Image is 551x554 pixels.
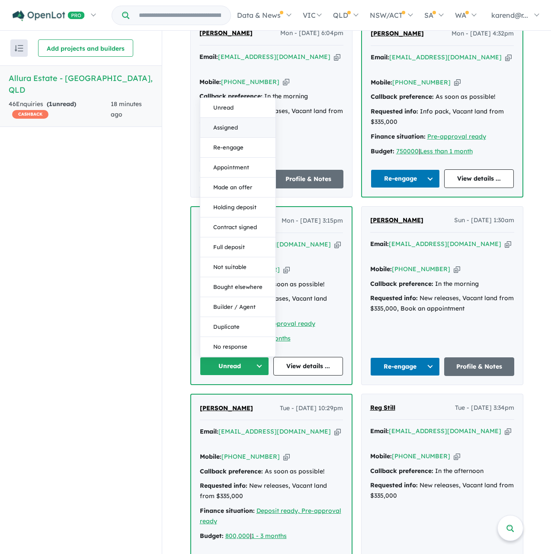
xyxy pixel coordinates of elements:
span: Sun - [DATE] 1:30am [454,215,514,226]
button: Copy [334,52,340,62]
button: Made an offer [200,178,275,198]
div: New releases, Vacant land from $335,000 [199,106,343,127]
span: [PERSON_NAME] [200,404,253,412]
span: 1 [49,100,52,108]
span: Mon - [DATE] 3:15pm [282,216,343,226]
span: Tue - [DATE] 3:34pm [455,403,514,413]
a: [PHONE_NUMBER] [221,78,279,86]
span: [PERSON_NAME] [371,29,424,37]
span: karend@r... [491,11,528,19]
button: Full deposit [200,237,275,257]
button: No response [200,337,275,356]
strong: Email: [370,427,389,435]
strong: Email: [199,53,218,61]
button: Copy [454,78,461,87]
div: As soon as possible! [200,467,343,477]
strong: Requested info: [371,107,418,115]
a: [PERSON_NAME] [371,29,424,39]
span: Tue - [DATE] 10:29pm [280,403,343,414]
button: Builder / Agent [200,297,275,317]
a: [EMAIL_ADDRESS][DOMAIN_NAME] [218,240,331,248]
strong: ( unread) [47,100,76,108]
button: Unread [200,357,269,376]
a: [PHONE_NUMBER] [392,452,450,460]
a: [EMAIL_ADDRESS][DOMAIN_NAME] [389,53,502,61]
strong: Requested info: [370,294,418,302]
span: [PERSON_NAME] [199,29,253,37]
img: sort.svg [15,45,23,52]
input: Try estate name, suburb, builder or developer [131,6,229,25]
a: Less than 1 month [420,147,473,155]
button: Copy [454,265,460,274]
h5: Allura Estate - [GEOGRAPHIC_DATA] , QLD [9,72,153,96]
a: [PERSON_NAME] [199,28,253,39]
u: 1 - 3 months [251,532,287,540]
a: Pre-approval ready [427,133,486,140]
a: 800,000 [225,532,250,540]
div: As soon as possible! [371,92,514,102]
img: Openlot PRO Logo White [13,10,85,21]
button: Copy [283,265,290,274]
button: Copy [505,240,511,249]
button: Assigned [200,118,275,138]
span: CASHBACK [12,110,48,119]
a: [PHONE_NUMBER] [392,78,451,86]
div: | [200,531,343,541]
div: New releases, Vacant land from $335,000, Book an appointment [370,293,514,314]
u: Pre-approval ready [256,320,315,327]
button: Re-engage [370,357,440,376]
a: View details ... [273,357,343,376]
strong: Budget: [371,147,394,155]
a: [EMAIL_ADDRESS][DOMAIN_NAME] [389,240,501,248]
div: In the afternoon [370,466,514,476]
button: Copy [283,78,289,87]
strong: Mobile: [370,265,392,273]
strong: Callback preference: [199,92,263,100]
button: Holding deposit [200,198,275,217]
button: Re-engage [199,170,269,188]
button: Re-engage [371,169,440,188]
button: Copy [454,452,460,461]
a: [PHONE_NUMBER] [221,453,280,460]
button: Appointment [200,158,275,178]
a: [EMAIL_ADDRESS][DOMAIN_NAME] [389,427,501,435]
strong: Mobile: [371,78,392,86]
button: Duplicate [200,317,275,337]
a: Profile & Notes [444,357,514,376]
strong: Email: [371,53,389,61]
a: [EMAIL_ADDRESS][DOMAIN_NAME] [218,428,331,435]
a: [PERSON_NAME] [200,403,253,414]
a: 750000 [396,147,419,155]
a: [PERSON_NAME] [370,215,423,226]
span: Mon - [DATE] 4:32pm [452,29,514,39]
a: [PHONE_NUMBER] [392,265,450,273]
a: Deposit ready, Pre-approval ready [200,507,341,525]
strong: Finance situation: [371,133,426,140]
strong: Mobile: [200,453,221,460]
button: Copy [283,452,290,461]
a: Profile & Notes [273,170,343,188]
button: Copy [334,240,341,249]
strong: Requested info: [370,481,418,489]
a: Reg Still [370,403,395,413]
div: New releases, Vacant land from $335,000 [200,481,343,502]
button: Unread [200,98,275,118]
strong: Email: [370,240,389,248]
button: Bought elsewhere [200,277,275,297]
strong: Budget: [200,532,224,540]
div: 46 Enquir ies [9,99,111,120]
div: In the morning [199,91,343,102]
div: | [371,146,514,157]
strong: Email: [200,428,218,435]
strong: Mobile: [370,452,392,460]
strong: Finance situation: [200,507,255,515]
button: Contract signed [200,217,275,237]
div: Info pack, Vacant land from $335,000 [371,107,514,127]
strong: Callback preference: [370,280,433,288]
a: [EMAIL_ADDRESS][DOMAIN_NAME] [218,53,330,61]
span: Mon - [DATE] 6:04pm [280,28,343,39]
